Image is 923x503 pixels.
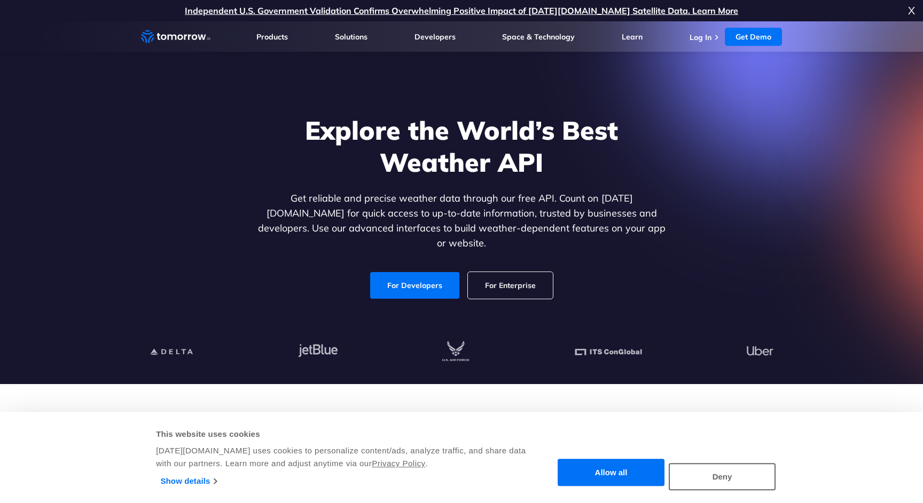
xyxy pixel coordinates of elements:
[370,272,459,299] a: For Developers
[256,32,288,42] a: Products
[725,28,782,46] a: Get Demo
[156,428,527,441] div: This website uses cookies
[690,33,711,42] a: Log In
[558,459,664,486] button: Allow all
[502,32,575,42] a: Space & Technology
[372,459,425,468] a: Privacy Policy
[185,5,738,16] a: Independent U.S. Government Validation Confirms Overwhelming Positive Impact of [DATE][DOMAIN_NAM...
[141,29,210,45] a: Home link
[255,114,668,178] h1: Explore the World’s Best Weather API
[622,32,643,42] a: Learn
[414,32,456,42] a: Developers
[156,444,527,470] div: [DATE][DOMAIN_NAME] uses cookies to personalize content/ads, analyze traffic, and share data with...
[255,191,668,251] p: Get reliable and precise weather data through our free API. Count on [DATE][DOMAIN_NAME] for quic...
[468,272,553,299] a: For Enterprise
[335,32,367,42] a: Solutions
[669,463,776,490] button: Deny
[161,473,217,489] a: Show details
